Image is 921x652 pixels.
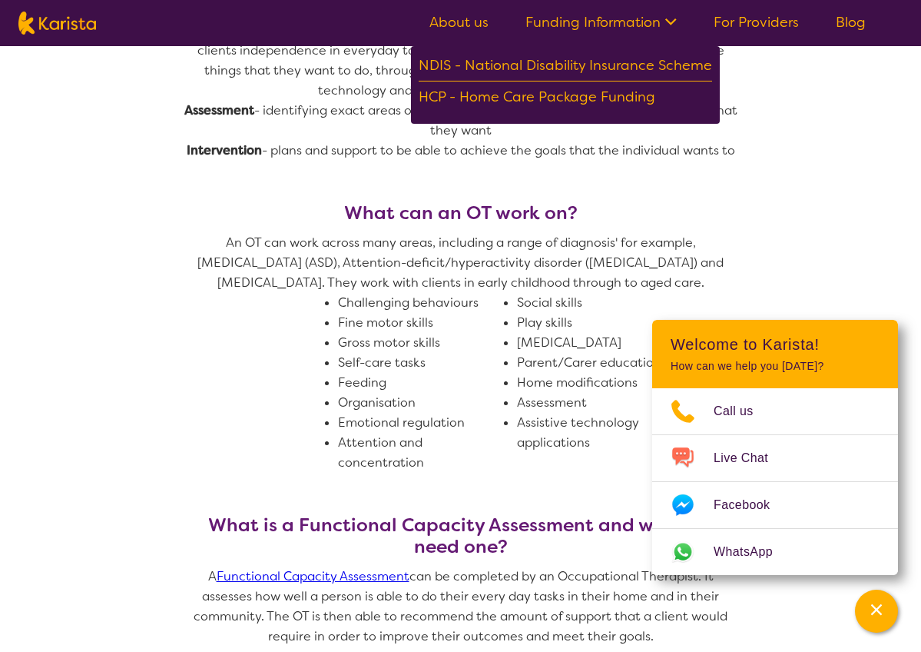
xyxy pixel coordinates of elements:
[338,433,505,473] li: Attention and concentration
[194,568,731,644] span: A can be completed by an Occupational Therapist. It assesses how well a person is able to do thei...
[714,13,799,32] a: For Providers
[184,21,737,101] p: Occupational Therapists (OT’s) work with clients, as well as their families, to improve the clien...
[714,541,791,564] span: WhatsApp
[419,85,712,112] div: HCP - Home Care Package Funding
[517,293,684,313] li: Social skills
[714,400,772,423] span: Call us
[429,13,489,32] a: About us
[517,373,684,393] li: Home modifications
[217,568,409,584] a: Functional Capacity Assessment
[187,142,262,158] strong: Intervention
[338,393,505,413] li: Organisation
[517,413,684,453] li: Assistive technology applications
[184,102,254,118] strong: Assessment
[419,54,712,81] div: NDIS - National Disability Insurance Scheme
[338,333,505,353] li: Gross motor skills
[652,529,898,575] a: Web link opens in a new tab.
[184,514,737,557] h3: What is a Functional Capacity Assessment and why do I need one?
[338,313,505,333] li: Fine motor skills
[338,293,505,313] li: Challenging behaviours
[338,353,505,373] li: Self-care tasks
[671,335,880,354] h2: Welcome to Karista!
[184,141,737,161] p: - plans and support to be able to achieve the goals that the individual wants to
[184,101,737,141] p: - identifying exact areas of concern that impact the client being able to do what they want
[836,13,866,32] a: Blog
[517,333,684,353] li: [MEDICAL_DATA]
[184,202,737,224] h3: What can an OT work on?
[517,393,684,413] li: Assessment
[517,353,684,373] li: Parent/Carer education
[338,413,505,433] li: Emotional regulation
[525,13,677,32] a: Funding Information
[714,494,788,517] span: Facebook
[652,388,898,575] ul: Choose channel
[18,12,96,35] img: Karista logo
[714,447,787,470] span: Live Chat
[855,590,898,633] button: Channel Menu
[517,313,684,333] li: Play skills
[338,373,505,393] li: Feeding
[652,320,898,575] div: Channel Menu
[184,233,737,293] p: An OT can work across many areas, including a range of diagnosis' for example, [MEDICAL_DATA] (AS...
[671,360,880,373] p: How can we help you [DATE]?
